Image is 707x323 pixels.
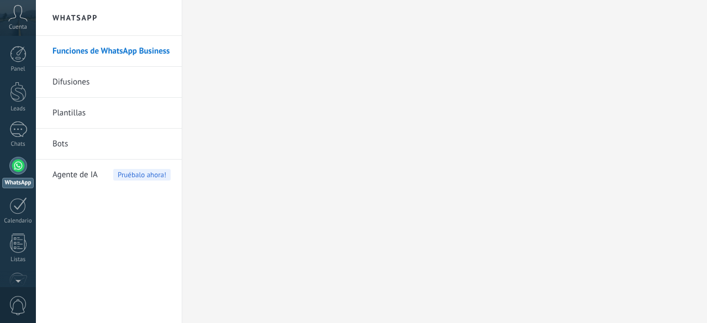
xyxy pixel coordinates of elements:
span: Pruébalo ahora! [113,169,171,181]
div: Calendario [2,218,34,225]
div: Panel [2,66,34,73]
div: Chats [2,141,34,148]
a: Difusiones [52,67,171,98]
div: Leads [2,105,34,113]
li: Agente de IA [36,160,182,190]
div: Listas [2,256,34,263]
a: Bots [52,129,171,160]
a: Plantillas [52,98,171,129]
li: Difusiones [36,67,182,98]
a: Funciones de WhatsApp Business [52,36,171,67]
li: Plantillas [36,98,182,129]
li: Bots [36,129,182,160]
a: Agente de IAPruébalo ahora! [52,160,171,190]
span: Cuenta [9,24,27,31]
span: Agente de IA [52,160,98,190]
li: Funciones de WhatsApp Business [36,36,182,67]
div: WhatsApp [2,178,34,188]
